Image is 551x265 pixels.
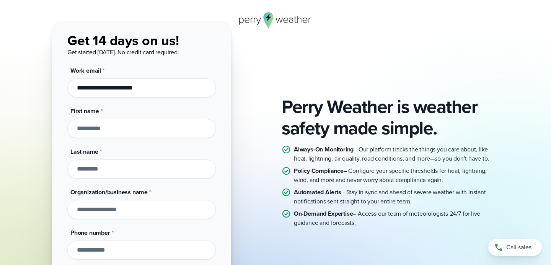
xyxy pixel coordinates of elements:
[294,188,499,206] p: – Stay in sync and ahead of severe weather with instant notifications sent straight to your entir...
[282,96,499,139] h2: Perry Weather is weather safety made simple.
[294,209,499,228] p: – Access our team of meteorologists 24/7 for live guidance and forecasts.
[67,48,179,57] span: Get started [DATE]. No credit card required.
[70,147,98,156] span: Last name
[294,209,353,218] strong: On-Demand Expertise
[70,228,110,237] span: Phone number
[70,66,101,75] span: Work email
[488,239,542,256] a: Call sales
[67,30,179,50] span: Get 14 days on us!
[294,145,354,154] strong: Always-On Monitoring
[506,243,531,252] span: Call sales
[294,166,499,185] p: – Configure your specific thresholds for heat, lightning, wind, and more and never worry about co...
[70,188,148,197] span: Organization/business name
[294,145,499,163] p: – Our platform tracks the things you care about, like heat, lightning, air quality, road conditio...
[294,188,341,197] strong: Automated Alerts
[294,166,344,175] strong: Policy Compliance
[70,107,99,115] span: First name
